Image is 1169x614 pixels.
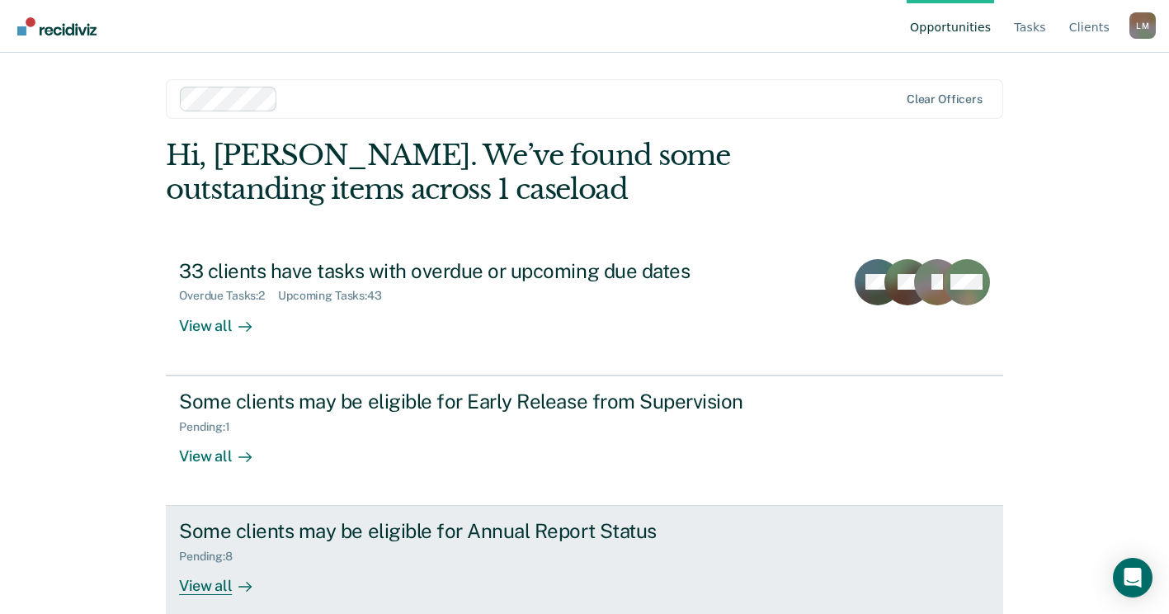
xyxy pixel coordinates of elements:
div: Clear officers [907,92,983,106]
a: Some clients may be eligible for Early Release from SupervisionPending:1View all [166,375,1003,506]
img: Recidiviz [17,17,97,35]
a: 33 clients have tasks with overdue or upcoming due datesOverdue Tasks:2Upcoming Tasks:43View all [166,246,1003,375]
div: Upcoming Tasks : 43 [278,289,395,303]
div: View all [179,564,271,596]
div: View all [179,433,271,465]
div: Pending : 1 [179,420,243,434]
div: Some clients may be eligible for Annual Report Status [179,519,758,543]
div: Open Intercom Messenger [1113,558,1153,597]
div: L M [1129,12,1156,39]
div: Overdue Tasks : 2 [179,289,278,303]
button: Profile dropdown button [1129,12,1156,39]
div: Some clients may be eligible for Early Release from Supervision [179,390,758,413]
div: 33 clients have tasks with overdue or upcoming due dates [179,259,758,283]
div: Hi, [PERSON_NAME]. We’ve found some outstanding items across 1 caseload [166,139,836,206]
div: View all [179,303,271,335]
div: Pending : 8 [179,550,246,564]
